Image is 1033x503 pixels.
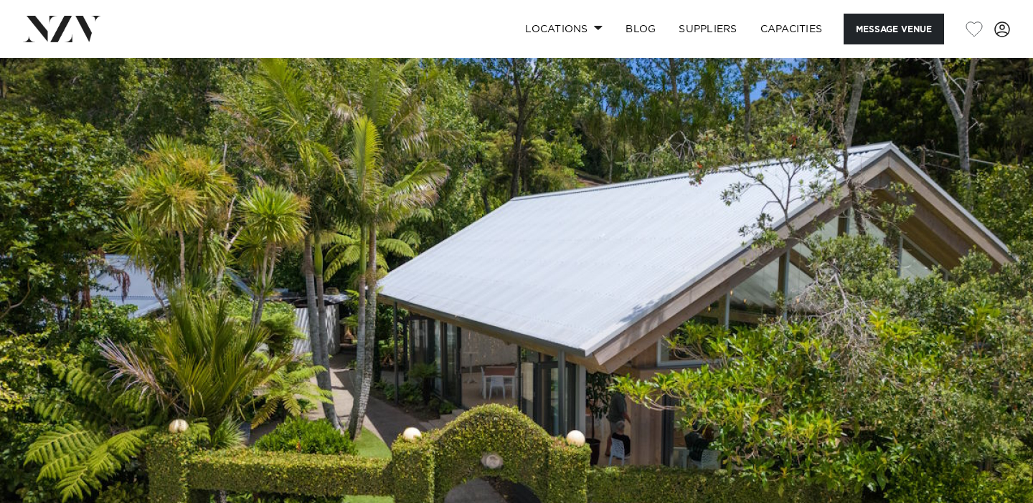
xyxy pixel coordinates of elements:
a: Capacities [749,14,834,44]
button: Message Venue [844,14,944,44]
a: BLOG [614,14,667,44]
a: SUPPLIERS [667,14,748,44]
a: Locations [514,14,614,44]
img: nzv-logo.png [23,16,101,42]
